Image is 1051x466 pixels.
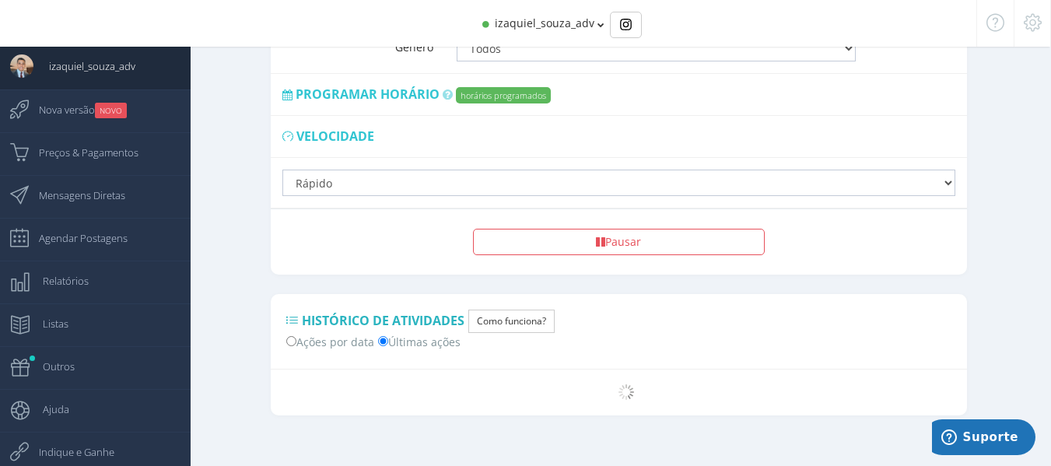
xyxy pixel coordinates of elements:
[610,12,642,38] div: Basic example
[932,419,1035,458] iframe: Abre um widget para que você possa encontrar mais informações
[286,336,296,346] input: Ações por data
[23,176,125,215] span: Mensagens Diretas
[33,47,135,86] span: izaquiel_souza_adv
[378,333,461,349] label: Últimas ações
[23,90,127,129] span: Nova versão
[620,19,632,30] img: Instagram_simple_icon.svg
[95,103,127,118] small: NOVO
[302,312,464,329] span: Histórico de Atividades
[27,347,75,386] span: Outros
[296,128,374,145] span: Velocidade
[23,219,128,258] span: Agendar Postagens
[296,86,440,103] span: Programar horário
[495,16,594,30] span: izaquiel_souza_adv
[23,133,138,172] span: Preços & Pagamentos
[468,310,555,333] button: Como funciona?
[378,336,388,346] input: Últimas ações
[286,333,374,349] label: Ações por data
[27,390,69,429] span: Ajuda
[618,384,634,400] img: loader.gif
[10,54,33,78] img: User Image
[456,87,551,103] label: horários programados
[27,304,68,343] span: Listas
[27,261,89,300] span: Relatórios
[473,229,765,255] button: Pausar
